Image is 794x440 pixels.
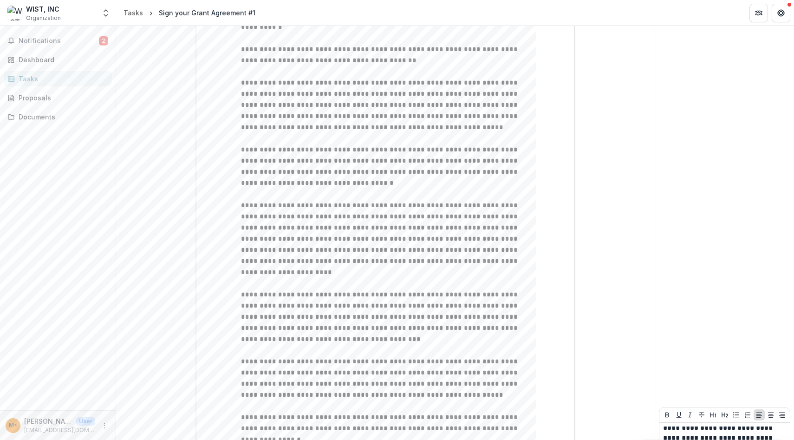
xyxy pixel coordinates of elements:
[99,36,108,46] span: 2
[19,37,99,45] span: Notifications
[4,33,112,48] button: Notifications2
[776,409,787,420] button: Align Right
[742,409,753,420] button: Ordered List
[684,409,696,420] button: Italicize
[754,409,765,420] button: Align Left
[26,4,61,14] div: WIST, INC
[4,109,112,125] a: Documents
[662,409,673,420] button: Bold
[7,6,22,20] img: WIST, INC
[730,409,742,420] button: Bullet List
[9,422,18,428] div: Minhaj Chowdhury <minhaj@drinkwell.com> <minhaj@drinkwell.com>
[749,4,768,22] button: Partners
[99,4,112,22] button: Open entity switcher
[76,417,95,426] p: User
[765,409,776,420] button: Align Center
[772,4,790,22] button: Get Help
[159,8,255,18] div: Sign your Grant Agreement #1
[719,409,730,420] button: Heading 2
[19,74,104,84] div: Tasks
[120,6,259,20] nav: breadcrumb
[24,416,72,426] p: [PERSON_NAME] <[EMAIL_ADDRESS][DOMAIN_NAME]> <[EMAIL_ADDRESS][DOMAIN_NAME]>
[19,93,104,103] div: Proposals
[26,14,61,22] span: Organization
[120,6,147,20] a: Tasks
[4,52,112,67] a: Dashboard
[4,71,112,86] a: Tasks
[24,426,95,434] p: [EMAIL_ADDRESS][DOMAIN_NAME]
[708,409,719,420] button: Heading 1
[124,8,143,18] div: Tasks
[4,90,112,105] a: Proposals
[99,420,110,431] button: More
[19,55,104,65] div: Dashboard
[19,112,104,122] div: Documents
[696,409,707,420] button: Strike
[673,409,684,420] button: Underline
